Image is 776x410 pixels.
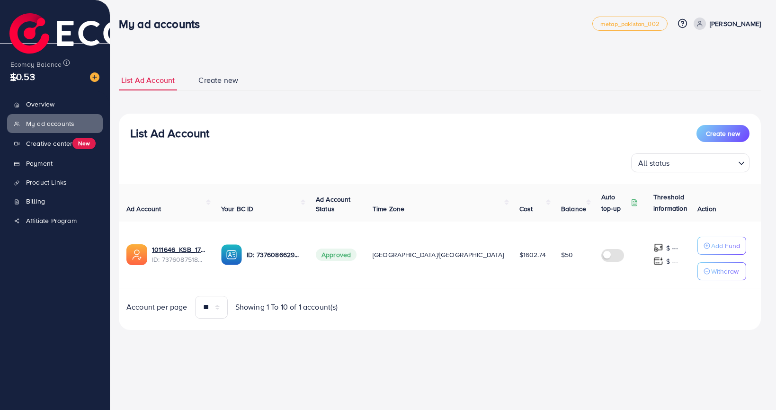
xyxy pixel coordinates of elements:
[26,159,53,168] span: Payment
[316,195,351,214] span: Ad Account Status
[26,178,67,187] span: Product Links
[26,139,72,148] span: Creative center
[666,256,678,267] p: $ ---
[221,244,242,265] img: ic-ba-acc.ded83a64.svg
[126,204,161,214] span: Ad Account
[152,245,206,264] div: <span class='underline'>1011646_KSB_1717379216991</span></br>7376087518204444673
[653,191,700,214] p: Threshold information
[653,256,663,266] img: top-up amount
[653,243,663,253] img: top-up amount
[152,255,206,264] span: ID: 7376087518204444673
[26,216,77,225] span: Affiliate Program
[697,262,746,280] button: Withdraw
[519,204,533,214] span: Cost
[697,204,716,214] span: Action
[26,196,45,206] span: Billing
[519,250,546,259] span: $1602.74
[198,75,238,86] span: Create new
[373,204,404,214] span: Time Zone
[690,18,761,30] a: [PERSON_NAME]
[130,126,209,140] h3: List Ad Account
[235,302,338,312] span: Showing 1 To 10 of 1 account(s)
[7,114,103,133] a: My ad accounts
[561,250,573,259] span: $50
[7,211,103,230] a: Affiliate Program
[126,302,187,312] span: Account per page
[673,154,734,170] input: Search for option
[121,75,175,86] span: List Ad Account
[711,266,739,277] p: Withdraw
[119,17,207,31] h3: My ad accounts
[710,18,761,29] p: [PERSON_NAME]
[126,244,147,265] img: ic-ads-acc.e4c84228.svg
[316,249,357,261] span: Approved
[7,154,103,173] a: Payment
[7,192,103,211] a: Billing
[90,72,99,82] img: image
[697,237,746,255] button: Add Fund
[221,204,254,214] span: Your BC ID
[373,250,504,259] span: [GEOGRAPHIC_DATA]/[GEOGRAPHIC_DATA]
[72,138,95,149] span: New
[9,13,217,61] img: logo
[247,249,301,260] p: ID: 7376086629548703760
[696,125,749,142] button: Create new
[9,73,19,82] img: menu
[7,173,103,192] a: Product Links
[26,119,74,128] span: My ad accounts
[601,191,629,214] p: Auto top-up
[600,21,660,27] span: metap_pakistan_002
[7,133,103,154] a: Creative centerNew
[666,242,678,254] p: $ ---
[7,95,103,114] a: Overview
[592,17,668,31] a: metap_pakistan_002
[636,156,672,170] span: All status
[26,99,54,109] span: Overview
[631,153,749,172] div: Search for option
[706,129,740,138] span: Create new
[152,245,206,254] a: 1011646_KSB_1717379216991
[711,240,740,251] p: Add Fund
[561,204,586,214] span: Balance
